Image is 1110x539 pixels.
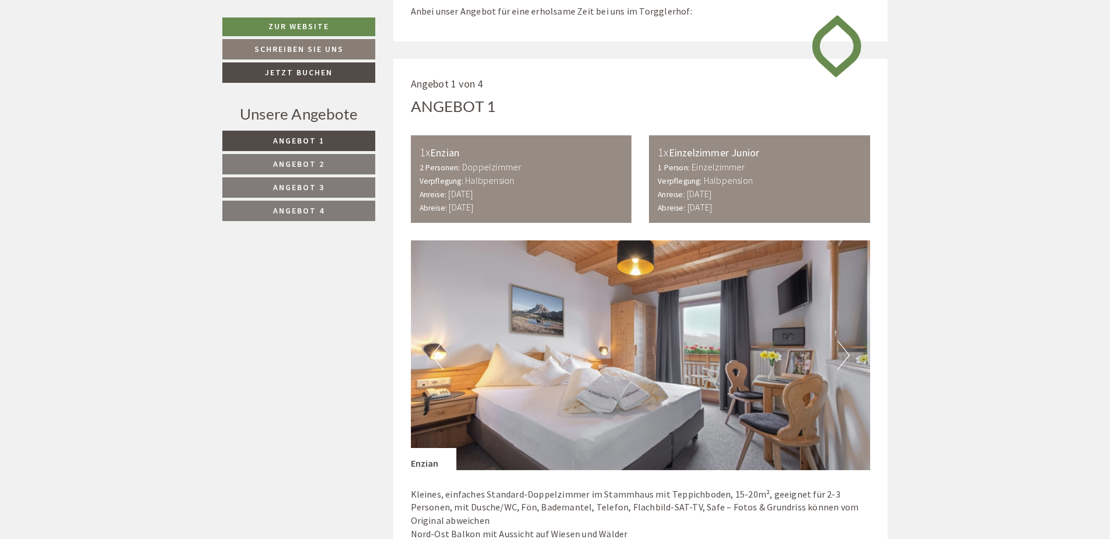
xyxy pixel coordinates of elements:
[658,190,685,199] small: Anreise:
[692,161,745,173] b: Einzelzimmer
[222,39,375,60] a: Schreiben Sie uns
[420,163,460,173] small: 2 Personen:
[222,103,375,125] div: Unsere Angebote
[420,190,447,199] small: Anreise:
[658,145,668,159] b: 1x
[420,203,448,213] small: Abreise:
[658,163,690,173] small: 1 Person:
[687,201,712,213] b: [DATE]
[273,182,324,192] span: Angebot 3
[658,203,686,213] small: Abreise:
[449,201,473,213] b: [DATE]
[837,341,850,370] button: Next
[205,9,254,29] div: Freitag
[222,17,375,36] a: Zur Website
[390,307,460,328] button: Senden
[411,240,871,470] img: image
[411,96,496,117] div: Angebot 1
[275,34,442,44] div: Sie
[803,5,870,87] img: image
[431,341,444,370] button: Previous
[269,32,451,68] div: Guten Tag, wie können wir Ihnen helfen?
[462,161,521,173] b: Doppelzimmer
[420,144,623,161] div: Enzian
[448,188,473,199] b: [DATE]
[222,62,375,83] a: Jetzt buchen
[411,77,483,90] span: Angebot 1 von 4
[658,144,861,161] div: Einzelzimmer Junior
[411,448,456,470] div: Enzian
[420,145,430,159] b: 1x
[658,176,701,186] small: Verpflegung:
[687,188,711,199] b: [DATE]
[704,174,753,186] b: Halbpension
[273,135,324,146] span: Angebot 1
[273,205,324,216] span: Angebot 4
[465,174,514,186] b: Halbpension
[273,159,324,169] span: Angebot 2
[420,176,463,186] small: Verpflegung:
[275,57,442,65] small: 11:25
